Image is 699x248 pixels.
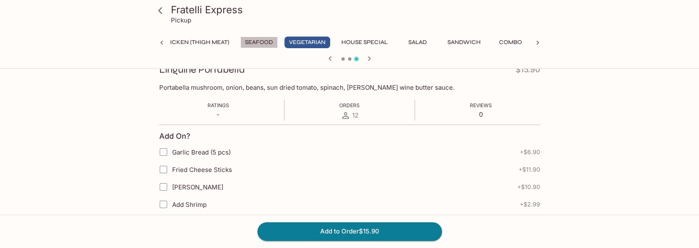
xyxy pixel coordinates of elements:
p: Portabella mushroom, onion, beans, sun dried tomato, spinach, [PERSON_NAME] wine butter sauce. [159,83,540,91]
span: Add Shrimp [172,201,207,209]
button: Add to Order$15.90 [257,222,442,241]
span: + $2.99 [520,201,540,208]
h3: Fratelli Express [171,3,543,16]
p: 0 [470,110,492,118]
span: + $10.90 [517,184,540,190]
h3: Linguine Portabella [159,63,245,76]
span: + $6.90 [520,149,540,155]
span: Reviews [470,102,492,108]
button: Sandwich [443,37,485,48]
button: House Special [337,37,392,48]
span: Ratings [207,102,229,108]
span: Orders [339,102,360,108]
p: Pickup [171,16,191,24]
span: Fried Cheese Sticks [172,166,232,174]
button: Salad [399,37,436,48]
span: 12 [352,111,358,119]
button: Combo [492,37,529,48]
h4: Add On? [159,132,190,141]
button: Vegetarian [284,37,330,48]
span: Garlic Bread (5 pcs) [172,148,231,156]
p: - [207,110,229,118]
button: Chicken (Thigh Meat) [156,37,234,48]
h4: $15.90 [516,63,540,79]
button: Seafood [240,37,278,48]
span: [PERSON_NAME] [172,183,223,191]
span: + $11.90 [519,166,540,173]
